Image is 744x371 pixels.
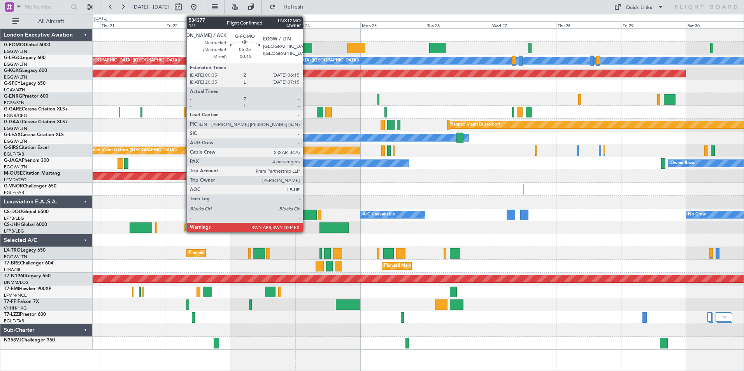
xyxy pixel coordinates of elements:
[4,74,27,80] a: EGGW/LTN
[4,267,21,273] a: LTBA/ISL
[4,215,24,221] a: LFPB/LBG
[4,312,20,317] span: T7-LZZI
[4,248,46,253] a: LX-TROLegacy 650
[4,151,24,157] a: EGLF/FAB
[4,171,60,176] a: M-OUSECitation Mustang
[24,1,68,13] input: Trip Number
[277,4,310,10] span: Refresh
[132,3,169,10] span: [DATE] - [DATE]
[4,274,26,278] span: T7-N1960
[4,305,27,311] a: VHHH/HKG
[610,1,668,13] button: Quick Links
[4,113,27,119] a: EGNR/CEG
[186,222,309,233] div: Planned Maint [GEOGRAPHIC_DATA] ([GEOGRAPHIC_DATA])
[4,164,27,170] a: EGGW/LTN
[4,68,22,73] span: G-KGKG
[4,100,25,106] a: EGSS/STN
[4,145,49,150] a: G-SIRSCitation Excel
[4,184,23,189] span: G-VNOR
[4,68,47,73] a: G-KGKGLegacy 600
[4,43,50,47] a: G-FOMOGlobal 6000
[360,21,425,28] div: Mon 25
[4,222,47,227] a: CS-JHHGlobal 6000
[722,315,727,318] img: arrow-gray.svg
[4,56,21,60] span: G-LEGC
[4,87,25,93] a: LGAV/ATH
[4,133,64,137] a: G-LEAXCessna Citation XLS
[4,248,21,253] span: LX-TRO
[4,107,68,112] a: G-GARECessna Citation XLS+
[626,4,652,12] div: Quick Links
[4,81,46,86] a: G-SPCYLegacy 650
[4,261,53,266] a: T7-BREChallenger 604
[556,21,621,28] div: Thu 28
[4,287,51,291] a: T7-EMIHawker 900XP
[20,19,82,24] span: All Aircraft
[4,120,68,124] a: G-GAALCessna Citation XLS+
[4,43,24,47] span: G-FOMO
[4,312,46,317] a: T7-LZZIPraetor 600
[4,338,21,343] span: N358VJ
[232,55,359,66] div: A/C Unavailable [GEOGRAPHIC_DATA] ([GEOGRAPHIC_DATA])
[4,126,27,131] a: EGGW/LTN
[4,61,27,67] a: EGGW/LTN
[491,21,556,28] div: Wed 27
[426,21,491,28] div: Tue 26
[4,280,28,285] a: DNMM/LOS
[384,260,507,272] div: Planned Maint [GEOGRAPHIC_DATA] ([GEOGRAPHIC_DATA])
[4,107,22,112] span: G-GARE
[4,210,49,214] a: CS-DOUGlobal 6500
[4,299,39,304] a: T7-FFIFalcon 7X
[4,292,27,298] a: LFMN/NCE
[9,15,84,28] button: All Aircraft
[230,21,295,28] div: Sat 23
[688,209,706,220] div: No Crew
[189,247,311,259] div: Planned Maint [GEOGRAPHIC_DATA] ([GEOGRAPHIC_DATA])
[449,119,500,131] div: Planned Maint Dusseldorf
[363,209,395,220] div: A/C Unavailable
[4,120,22,124] span: G-GAAL
[4,274,51,278] a: T7-N1960Legacy 650
[4,184,56,189] a: G-VNORChallenger 650
[4,261,20,266] span: T7-BRE
[4,210,22,214] span: CS-DOU
[266,1,312,13] button: Refresh
[4,177,26,183] a: LFMD/CEQ
[4,158,49,163] a: G-JAGAPhenom 300
[4,94,22,99] span: G-ENRG
[165,21,230,28] div: Fri 22
[79,145,177,156] div: Unplanned Maint Oxford ([GEOGRAPHIC_DATA])
[4,190,24,196] a: EGLF/FAB
[4,228,24,234] a: LFPB/LBG
[4,299,18,304] span: T7-FFI
[232,157,290,169] div: No Crew Cannes (Mandelieu)
[4,158,22,163] span: G-JAGA
[4,287,19,291] span: T7-EMI
[100,21,165,28] div: Thu 21
[4,49,27,54] a: EGGW/LTN
[4,171,23,176] span: M-OUSE
[4,254,27,260] a: EGGW/LTN
[4,318,24,324] a: EGLF/FAB
[4,222,21,227] span: CS-JHH
[4,81,21,86] span: G-SPCY
[251,132,265,143] div: Owner
[57,55,180,66] div: Planned Maint [GEOGRAPHIC_DATA] ([GEOGRAPHIC_DATA])
[295,21,360,28] div: Sun 24
[4,133,21,137] span: G-LEAX
[4,138,27,144] a: EGGW/LTN
[4,56,46,60] a: G-LEGCLegacy 600
[4,338,55,343] a: N358VJChallenger 350
[4,94,48,99] a: G-ENRGPraetor 600
[670,157,694,169] div: Owner Ibiza
[94,16,107,22] div: [DATE]
[4,145,19,150] span: G-SIRS
[621,21,686,28] div: Fri 29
